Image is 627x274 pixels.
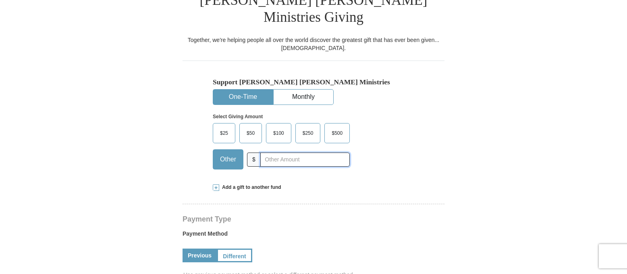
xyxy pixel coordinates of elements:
label: Payment Method [183,230,444,242]
h4: Payment Type [183,216,444,222]
span: $50 [243,127,259,139]
span: Other [216,153,240,165]
span: $ [247,153,261,167]
div: Together, we're helping people all over the world discover the greatest gift that has ever been g... [183,36,444,52]
span: Add a gift to another fund [219,184,281,191]
h5: Support [PERSON_NAME] [PERSON_NAME] Ministries [213,78,414,86]
input: Other Amount [260,153,350,167]
button: One-Time [213,90,273,105]
button: Monthly [274,90,333,105]
span: $100 [269,127,288,139]
span: $25 [216,127,232,139]
a: Different [217,249,252,262]
span: $250 [299,127,318,139]
span: $500 [328,127,347,139]
a: Previous [183,249,217,262]
strong: Select Giving Amount [213,114,263,119]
